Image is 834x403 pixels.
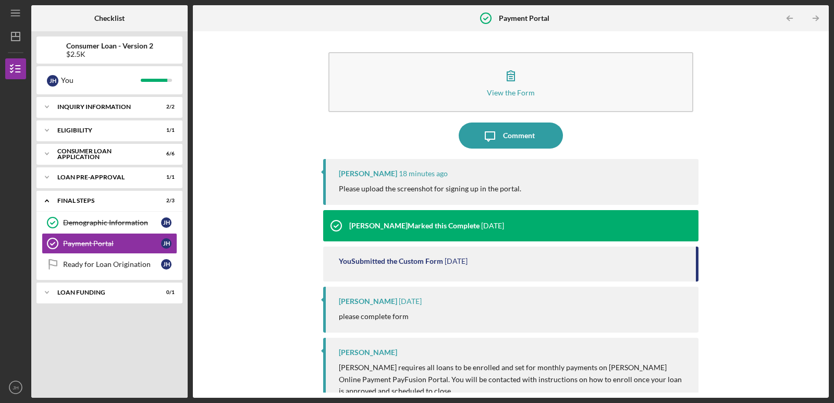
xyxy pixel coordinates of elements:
div: J H [161,217,171,228]
div: Payment Portal [63,239,161,248]
div: [PERSON_NAME] [339,297,397,306]
div: Loan Pre-Approval [57,174,149,180]
div: Eligibility [57,127,149,133]
div: 0 / 1 [156,289,175,296]
p: [PERSON_NAME] requires all loans to be enrolled and set for monthly payments on [PERSON_NAME] Onl... [339,362,688,397]
div: 6 / 6 [156,151,175,157]
time: 2025-08-11 22:37 [481,222,504,230]
a: Ready for Loan OriginationJH [42,254,177,275]
a: Demographic InformationJH [42,212,177,233]
div: J H [161,238,171,249]
time: 2025-08-11 19:02 [399,297,422,306]
p: Please upload the screenshot for signing up in the portal. [339,183,521,194]
b: Payment Portal [499,14,549,22]
div: Consumer Loan Application [57,148,149,160]
time: 2025-08-19 15:20 [399,169,448,178]
button: View the Form [328,52,693,112]
div: Comment [503,123,535,149]
b: Checklist [94,14,125,22]
b: Consumer Loan - Version 2 [66,42,153,50]
button: Comment [459,123,563,149]
div: J H [161,259,171,270]
button: JH [5,377,26,398]
div: J H [47,75,58,87]
div: 2 / 3 [156,198,175,204]
div: 1 / 1 [156,174,175,180]
div: FINAL STEPS [57,198,149,204]
div: Ready for Loan Origination [63,260,161,268]
p: please complete form [339,311,409,322]
div: Demographic Information [63,218,161,227]
div: You [61,71,141,89]
text: JH [13,385,19,390]
div: Inquiry Information [57,104,149,110]
div: Loan Funding [57,289,149,296]
div: 1 / 1 [156,127,175,133]
div: View the Form [487,89,535,96]
div: [PERSON_NAME] [339,348,397,357]
div: 2 / 2 [156,104,175,110]
div: You Submitted the Custom Form [339,257,443,265]
div: [PERSON_NAME] Marked this Complete [349,222,480,230]
time: 2025-08-11 19:25 [445,257,468,265]
a: Payment PortalJH [42,233,177,254]
div: [PERSON_NAME] [339,169,397,178]
div: $2.5K [66,50,153,58]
